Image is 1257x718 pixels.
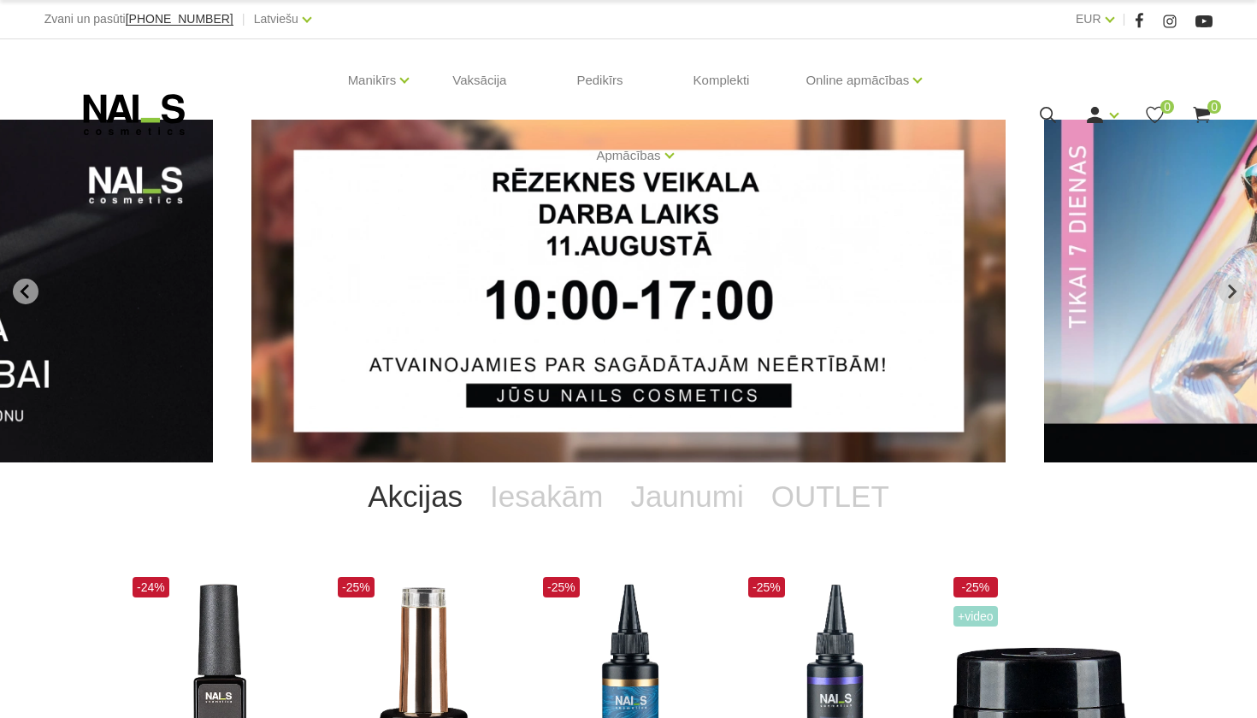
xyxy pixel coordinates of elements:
a: Komplekti [680,39,764,121]
a: 0 [1191,104,1213,126]
a: OUTLET [758,462,903,531]
a: Latviešu [254,9,298,29]
span: 0 [1207,100,1221,114]
span: 0 [1160,100,1174,114]
span: | [242,9,245,30]
span: -25% [953,577,998,597]
button: Go to last slide [13,279,38,304]
a: Vaksācija [439,39,520,121]
li: 1 of 12 [251,120,1006,462]
a: [PHONE_NUMBER] [126,13,233,26]
a: Pedikīrs [563,39,636,121]
a: Manikīrs [348,46,397,115]
a: Jaunumi [617,462,757,531]
div: Zvani un pasūti [44,9,233,30]
span: +Video [953,606,998,627]
a: 0 [1144,104,1166,126]
span: -25% [338,577,375,597]
span: -25% [543,577,580,597]
button: Next slide [1219,279,1244,304]
a: Online apmācības [806,46,909,115]
span: [PHONE_NUMBER] [126,12,233,26]
a: Akcijas [354,462,476,531]
span: -24% [133,577,169,597]
a: Iesakām [476,462,617,531]
span: -25% [748,577,785,597]
span: | [1123,9,1126,30]
a: EUR [1076,9,1101,29]
a: Apmācības [596,121,660,190]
